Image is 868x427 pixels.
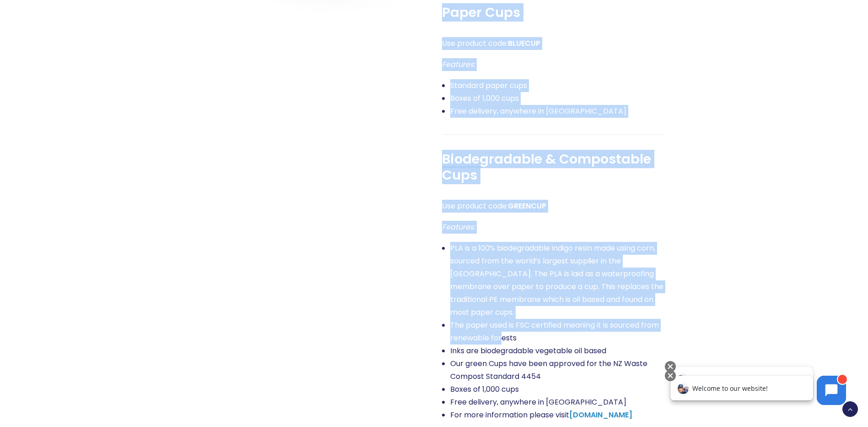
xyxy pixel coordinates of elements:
p: Use product code: [442,37,663,50]
li: Inks are biodegradable vegetable oil based [450,345,663,357]
span: Paper Cups [442,5,520,21]
a: [DOMAIN_NAME] [569,410,632,420]
li: Standard paper cups [450,79,663,92]
strong: BLUECUP [508,38,540,49]
em: Features: [442,59,475,70]
li: Free delivery, anywhere in [GEOGRAPHIC_DATA] [450,105,663,118]
p: Use product code: [442,200,663,213]
li: The paper used is FSC certified meaning it is sourced from renewable forests [450,319,663,345]
strong: GREENCUP [508,201,546,211]
li: For more information please visit [450,409,663,422]
li: Boxes of 1,000 cups [450,92,663,105]
iframe: Chatbot [661,368,855,414]
li: Our green Cups have been approved for the NZ Waste Compost Standard 4454 [450,357,663,383]
li: PLA is a 100% biodegradable indigo resin made using corn, sourced from the world’s largest suppli... [450,242,663,319]
em: Features: [442,222,475,232]
iframe: Chatbot [661,359,855,414]
li: Free delivery, anywhere in [GEOGRAPHIC_DATA] [450,396,663,409]
li: Boxes of 1,000 cups [450,383,663,396]
span: Biodegradable & Compostable Cups [442,151,663,183]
